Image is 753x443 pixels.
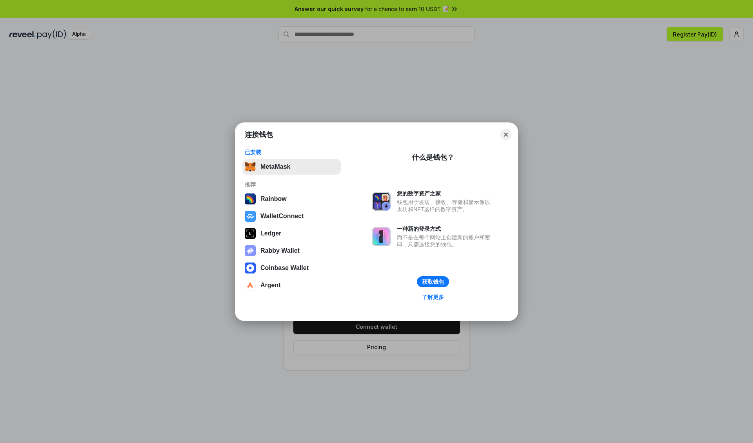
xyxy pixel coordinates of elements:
[242,226,341,241] button: Ledger
[417,276,449,287] button: 获取钱包
[245,149,338,156] div: 已安装
[417,292,449,302] a: 了解更多
[245,280,256,291] img: svg+xml,%3Csvg%20width%3D%2228%22%20height%3D%2228%22%20viewBox%3D%220%200%2028%2028%22%20fill%3D...
[500,129,511,140] button: Close
[397,190,494,197] div: 您的数字资产之家
[260,163,290,170] div: MetaMask
[245,263,256,273] img: svg+xml,%3Csvg%20width%3D%2228%22%20height%3D%2228%22%20viewBox%3D%220%200%2028%2028%22%20fill%3D...
[245,193,256,204] img: svg+xml,%3Csvg%20width%3D%22120%22%20height%3D%22120%22%20viewBox%3D%220%200%20120%20120%22%20fil...
[260,195,287,202] div: Rainbow
[245,228,256,239] img: svg+xml,%3Csvg%20xmlns%3D%22http%3A%2F%2Fwww.w3.org%2F2000%2Fsvg%22%20width%3D%2228%22%20height%3...
[372,192,391,211] img: svg+xml,%3Csvg%20xmlns%3D%22http%3A%2F%2Fwww.w3.org%2F2000%2Fsvg%22%20fill%3D%22none%22%20viewBox...
[260,230,281,237] div: Ledger
[242,243,341,259] button: Rabby Wallet
[242,260,341,276] button: Coinbase Wallet
[242,159,341,175] button: MetaMask
[412,153,454,162] div: 什么是钱包？
[242,208,341,224] button: WalletConnect
[242,277,341,293] button: Argent
[397,225,494,232] div: 一种新的登录方式
[260,264,309,272] div: Coinbase Wallet
[245,181,338,188] div: 推荐
[260,213,304,220] div: WalletConnect
[245,211,256,222] img: svg+xml,%3Csvg%20width%3D%2228%22%20height%3D%2228%22%20viewBox%3D%220%200%2028%2028%22%20fill%3D...
[372,227,391,246] img: svg+xml,%3Csvg%20xmlns%3D%22http%3A%2F%2Fwww.w3.org%2F2000%2Fsvg%22%20fill%3D%22none%22%20viewBox...
[245,161,256,172] img: svg+xml,%3Csvg%20fill%3D%22none%22%20height%3D%2233%22%20viewBox%3D%220%200%2035%2033%22%20width%...
[260,247,300,254] div: Rabby Wallet
[242,191,341,207] button: Rainbow
[245,130,273,139] h1: 连接钱包
[397,234,494,248] div: 而不是在每个网站上创建新的账户和密码，只需连接您的钱包。
[260,282,281,289] div: Argent
[397,199,494,213] div: 钱包用于发送、接收、存储和显示像以太坊和NFT这样的数字资产。
[422,278,444,285] div: 获取钱包
[422,294,444,301] div: 了解更多
[245,245,256,256] img: svg+xml,%3Csvg%20xmlns%3D%22http%3A%2F%2Fwww.w3.org%2F2000%2Fsvg%22%20fill%3D%22none%22%20viewBox...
